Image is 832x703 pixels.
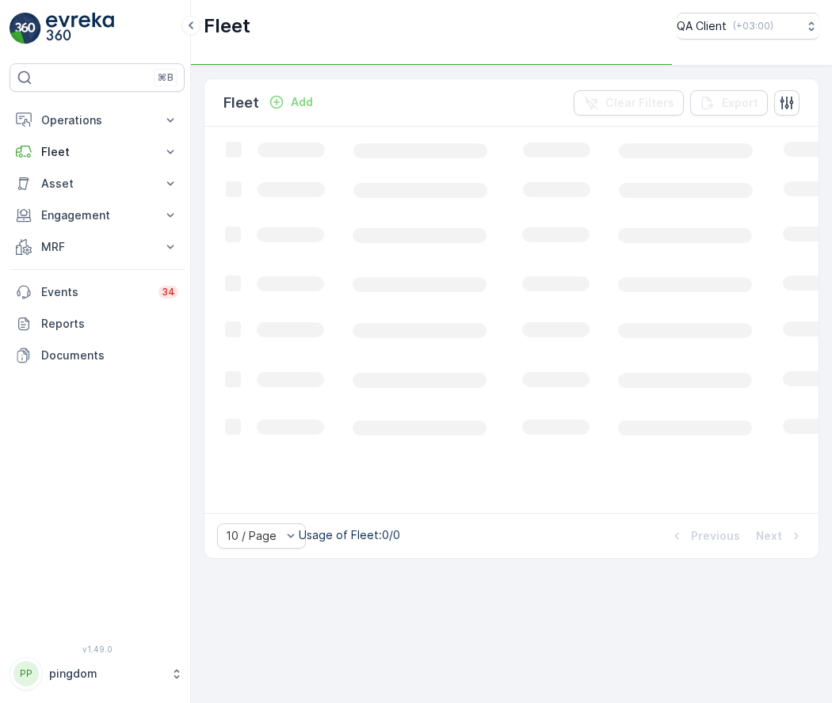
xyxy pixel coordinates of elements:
[204,13,250,39] p: Fleet
[677,13,819,40] button: QA Client(+03:00)
[41,239,153,255] p: MRF
[574,90,684,116] button: Clear Filters
[262,93,319,112] button: Add
[722,95,758,111] p: Export
[733,20,773,32] p: ( +03:00 )
[291,94,313,110] p: Add
[10,168,185,199] button: Asset
[10,657,185,690] button: PPpingdom
[13,661,39,686] div: PP
[754,526,806,545] button: Next
[10,308,185,340] a: Reports
[41,176,153,192] p: Asset
[10,104,185,136] button: Operations
[41,284,149,300] p: Events
[10,199,185,231] button: Engagement
[10,276,185,308] a: Events34
[49,666,162,682] p: pingdom
[691,528,740,544] p: Previous
[677,18,727,34] p: QA Client
[690,90,768,116] button: Export
[223,92,259,114] p: Fleet
[41,144,153,160] p: Fleet
[162,286,175,298] p: 34
[10,136,185,168] button: Fleet
[756,528,782,544] p: Next
[41,112,153,128] p: Operations
[605,95,674,111] p: Clear Filters
[41,316,178,332] p: Reports
[41,207,153,223] p: Engagement
[158,71,174,84] p: ⌘B
[10,340,185,371] a: Documents
[667,526,742,545] button: Previous
[10,13,41,44] img: logo
[10,231,185,263] button: MRF
[10,644,185,654] span: v 1.49.0
[46,13,114,44] img: logo_light-DOdMpM7g.png
[299,527,400,543] p: Usage of Fleet : 0/0
[41,348,178,363] p: Documents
